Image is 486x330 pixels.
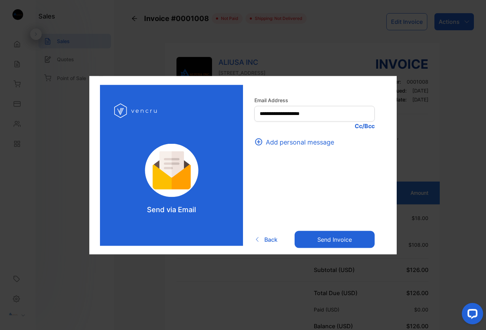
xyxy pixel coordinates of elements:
span: Back [264,235,278,244]
img: log [135,143,208,197]
iframe: LiveChat chat widget [456,300,486,330]
button: Send invoice [295,231,375,248]
p: Send via Email [147,204,196,215]
label: Email Address [254,96,375,104]
img: log [114,99,159,122]
p: Cc/Bcc [254,121,375,130]
span: Add personal message [266,137,334,147]
button: Add personal message [254,137,338,147]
